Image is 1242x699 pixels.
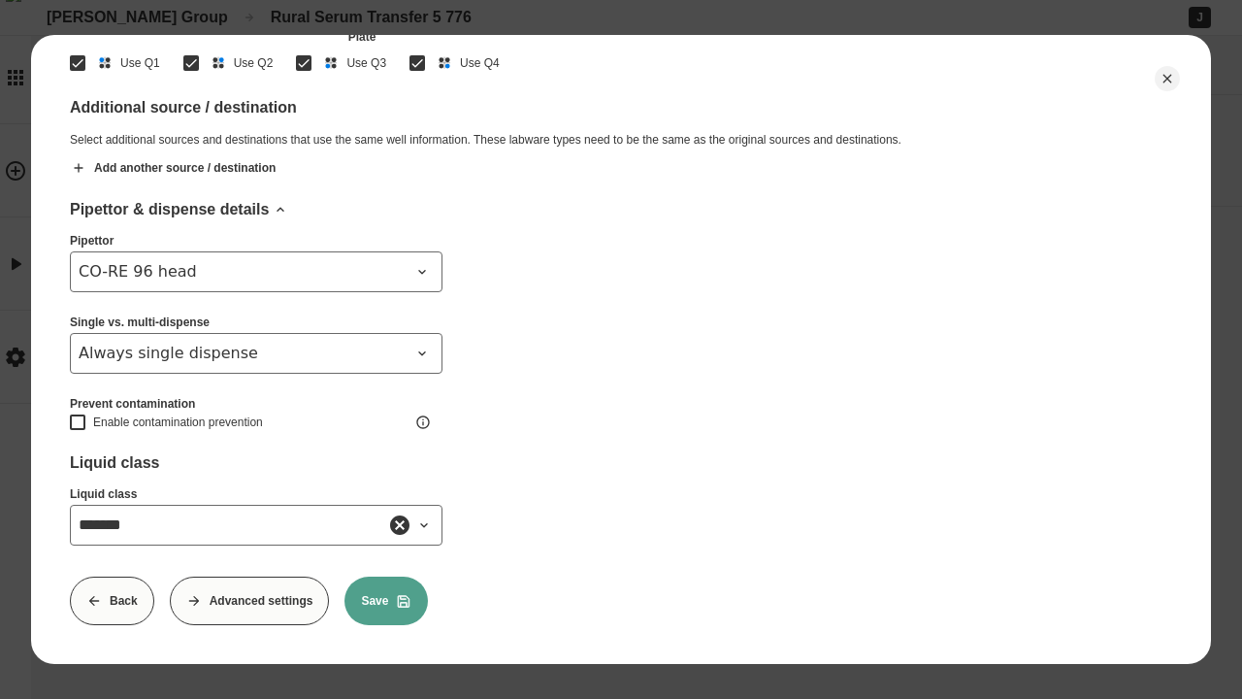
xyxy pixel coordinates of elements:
button: Save [344,577,428,625]
button: Back [70,577,154,625]
div: Plate [348,30,376,44]
div: Use Q3 [346,55,386,71]
button: Advanced settings [170,577,330,625]
button: Use Q1 [70,55,85,71]
label: Prevent contamination [70,397,195,415]
div: Pipettor & dispense details [70,200,442,218]
div: Always single dispense [79,342,410,365]
button: Enable contamination prevention [408,407,439,438]
button: Use Q2 [183,55,199,71]
div: Select additional sources and destinations that use the same well information. These labware type... [70,132,1172,148]
label: Single vs. multi-dispense [70,316,210,333]
label: Liquid class [70,487,137,505]
div: Additional source / destination [70,98,1172,116]
label: Pipettor [70,234,114,251]
button: Use Q3 [296,55,311,71]
button: Use Q4 [409,55,425,71]
div: Enable contamination prevention [93,415,404,430]
div: Use Q4 [460,55,500,71]
button: Close [1155,66,1180,91]
button: Enable contamination prevention [70,415,85,430]
div: Use Q2 [234,55,274,71]
div: Liquid class [70,453,442,472]
button: Add another source / destination [54,144,1188,192]
div: CO-RE 96 head [79,260,410,283]
div: Use Q1 [120,55,160,71]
